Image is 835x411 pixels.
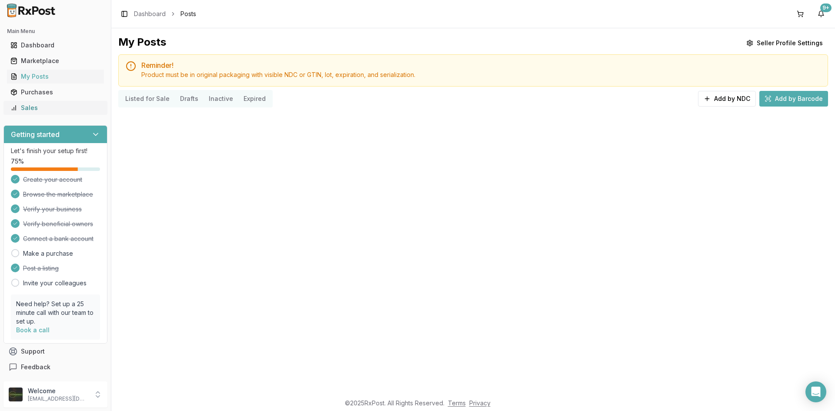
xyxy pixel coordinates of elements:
[141,70,821,79] div: Product must be in original packaging with visible NDC or GTIN, lot, expiration, and serialization.
[805,381,826,402] div: Open Intercom Messenger
[23,249,73,258] a: Make a purchase
[10,72,100,81] div: My Posts
[3,359,107,375] button: Feedback
[469,399,491,407] a: Privacy
[11,129,60,140] h3: Getting started
[118,35,166,51] div: My Posts
[10,57,100,65] div: Marketplace
[448,399,466,407] a: Terms
[7,37,104,53] a: Dashboard
[7,100,104,116] a: Sales
[28,395,88,402] p: [EMAIL_ADDRESS][DOMAIN_NAME]
[120,92,175,106] button: Listed for Sale
[759,91,828,107] button: Add by Barcode
[3,101,107,115] button: Sales
[3,3,59,17] img: RxPost Logo
[7,69,104,84] a: My Posts
[698,91,756,107] button: Add by NDC
[16,326,50,334] a: Book a call
[23,264,59,273] span: Post a listing
[23,234,94,243] span: Connect a bank account
[10,41,100,50] div: Dashboard
[10,88,100,97] div: Purchases
[7,28,104,35] h2: Main Menu
[21,363,50,371] span: Feedback
[23,220,93,228] span: Verify beneficial owners
[814,7,828,21] button: 9+
[3,85,107,99] button: Purchases
[238,92,271,106] button: Expired
[134,10,196,18] nav: breadcrumb
[3,344,107,359] button: Support
[204,92,238,106] button: Inactive
[23,190,93,199] span: Browse the marketplace
[141,62,821,69] h5: Reminder!
[9,388,23,401] img: User avatar
[180,10,196,18] span: Posts
[134,10,166,18] a: Dashboard
[820,3,832,12] div: 9+
[23,175,82,184] span: Create your account
[11,157,24,166] span: 75 %
[16,300,95,326] p: Need help? Set up a 25 minute call with our team to set up.
[28,387,88,395] p: Welcome
[3,38,107,52] button: Dashboard
[175,92,204,106] button: Drafts
[3,54,107,68] button: Marketplace
[23,279,87,287] a: Invite your colleagues
[7,84,104,100] a: Purchases
[3,70,107,84] button: My Posts
[741,35,828,51] button: Seller Profile Settings
[7,53,104,69] a: Marketplace
[23,205,82,214] span: Verify your business
[10,104,100,112] div: Sales
[11,147,100,155] p: Let's finish your setup first!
